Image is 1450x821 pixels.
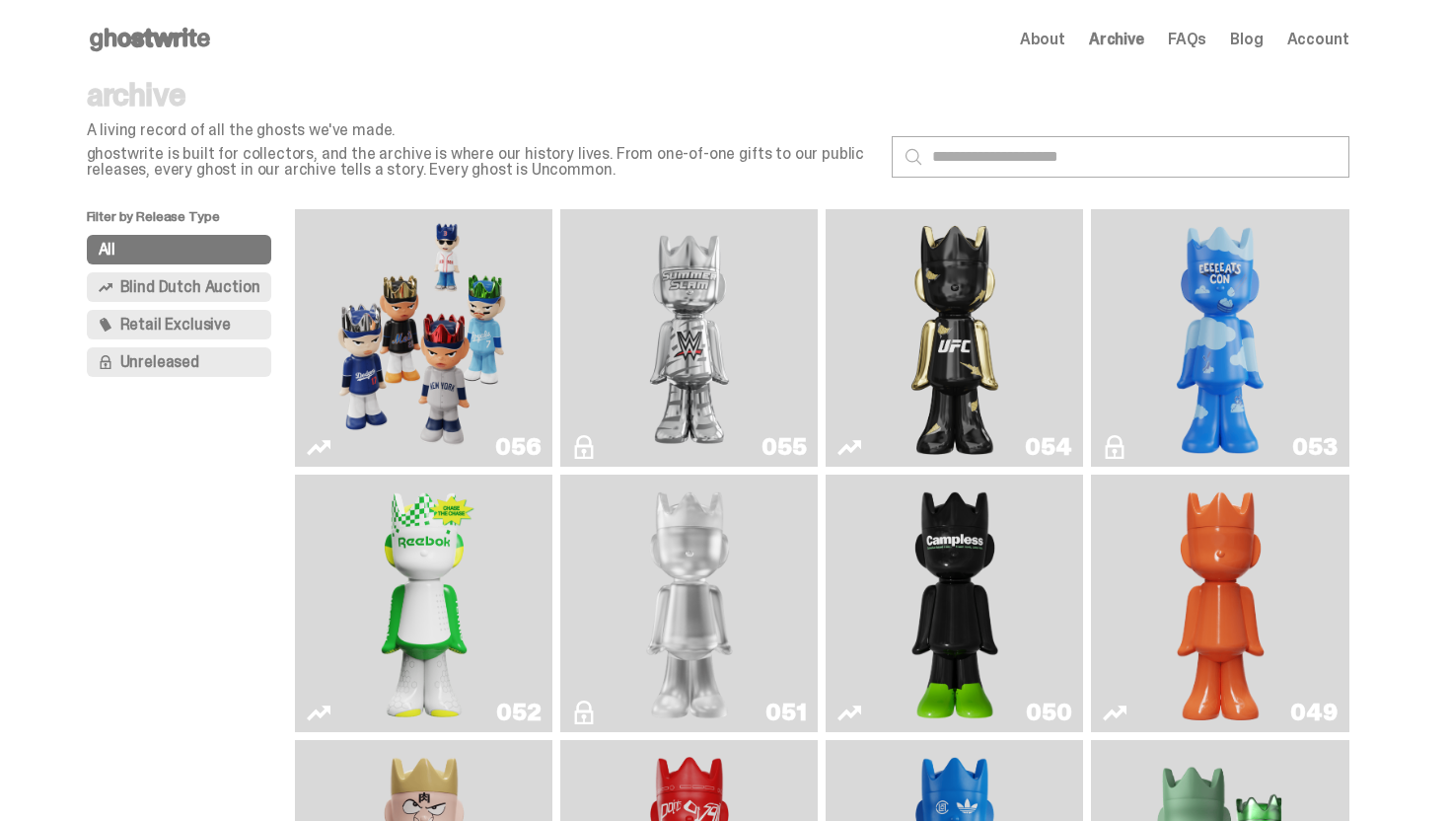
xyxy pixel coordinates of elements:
[837,217,1071,459] a: Ruby
[903,483,1007,724] img: Campless
[1020,32,1065,47] a: About
[87,347,272,377] button: Unreleased
[593,217,786,459] img: I Was There SummerSlam
[1230,32,1263,47] a: Blog
[496,701,541,724] div: 052
[1103,217,1337,459] a: ghooooost
[120,279,260,295] span: Blind Dutch Auction
[637,483,742,724] img: LLLoyalty
[903,217,1007,459] img: Ruby
[87,79,876,111] p: archive
[87,272,272,302] button: Blind Dutch Auction
[1292,435,1337,459] div: 053
[99,242,116,258] span: All
[495,435,541,459] div: 056
[1168,217,1272,459] img: ghooooost
[765,701,806,724] div: 051
[372,483,476,724] img: Court Victory
[87,310,272,339] button: Retail Exclusive
[572,217,806,459] a: I Was There SummerSlam
[1103,483,1337,724] a: Schrödinger's ghost: Orange Vibe
[1290,701,1337,724] div: 049
[120,317,231,333] span: Retail Exclusive
[120,354,199,370] span: Unreleased
[307,483,541,724] a: Court Victory
[572,483,806,724] a: LLLoyalty
[307,217,541,459] a: Game Face (2025)
[1089,32,1144,47] a: Archive
[1026,701,1071,724] div: 050
[87,209,296,235] p: Filter by Release Type
[1168,483,1272,724] img: Schrödinger's ghost: Orange Vibe
[87,146,876,178] p: ghostwrite is built for collectors, and the archive is where our history lives. From one-of-one g...
[87,122,876,138] p: A living record of all the ghosts we've made.
[1287,32,1349,47] a: Account
[761,435,806,459] div: 055
[87,235,272,264] button: All
[837,483,1071,724] a: Campless
[1025,435,1071,459] div: 054
[1168,32,1206,47] a: FAQs
[327,217,521,459] img: Game Face (2025)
